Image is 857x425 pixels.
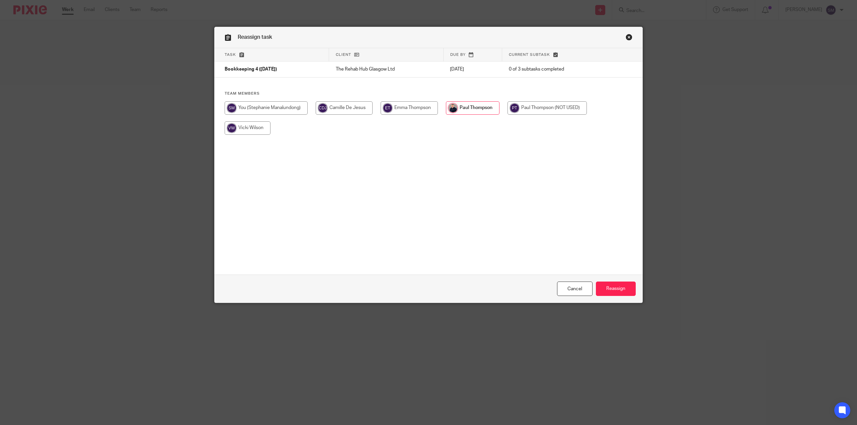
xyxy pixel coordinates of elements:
[336,53,351,57] span: Client
[336,66,437,73] p: The Rehab Hub Glasgow Ltd
[509,53,550,57] span: Current subtask
[450,66,495,73] p: [DATE]
[225,67,277,72] span: Bookkeeping 4 ([DATE])
[502,62,611,78] td: 0 of 3 subtasks completed
[557,282,593,296] a: Close this dialog window
[450,53,466,57] span: Due by
[596,282,636,296] input: Reassign
[238,34,272,40] span: Reassign task
[225,91,632,96] h4: Team members
[626,34,632,43] a: Close this dialog window
[225,53,236,57] span: Task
